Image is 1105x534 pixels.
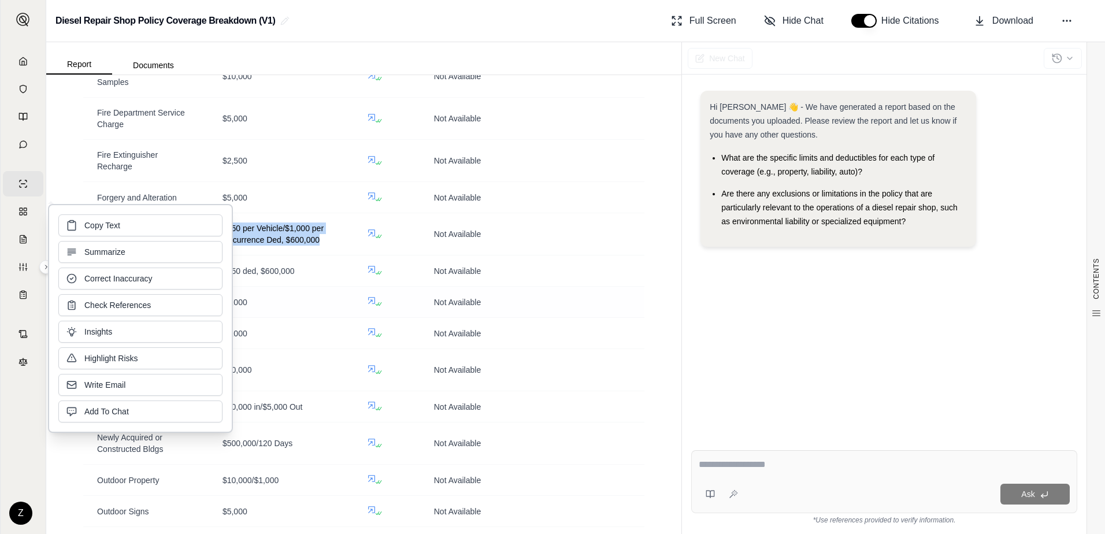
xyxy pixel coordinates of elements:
[759,9,828,32] button: Hide Chat
[3,76,43,102] a: Documents Vault
[223,365,252,374] span: $10,000
[9,502,32,525] div: Z
[3,171,43,196] a: Single Policy
[223,507,247,516] span: $5,000
[3,282,43,307] a: Coverage Table
[434,439,481,448] span: Not Available
[97,476,159,485] span: Outdoor Property
[3,254,43,280] a: Custom Report
[223,114,247,123] span: $5,000
[84,246,125,258] span: Summarize
[434,72,481,81] span: Not Available
[434,476,481,485] span: Not Available
[39,260,53,274] button: Expand sidebar
[223,439,292,448] span: $500,000/120 Days
[58,294,223,316] button: Check References
[3,132,43,157] a: Chat
[112,56,195,75] button: Documents
[992,14,1033,28] span: Download
[434,156,481,165] span: Not Available
[3,104,43,129] a: Prompt Library
[223,156,247,165] span: $2,500
[3,349,43,374] a: Legal Search Engine
[3,49,43,74] a: Home
[223,266,295,276] span: $250 ded, $600,000
[434,229,481,239] span: Not Available
[97,108,185,129] span: Fire Department Service Charge
[84,353,138,364] span: Highlight Risks
[58,347,223,369] button: Highlight Risks
[223,476,279,485] span: $10,000/$1,000
[97,193,177,202] span: Forgery and Alteration
[58,400,223,422] button: Add To Chat
[84,379,125,391] span: Write Email
[1000,484,1070,505] button: Ask
[434,266,481,276] span: Not Available
[223,329,247,338] span: $5,000
[97,150,158,171] span: Fire Extinguisher Recharge
[223,402,303,411] span: $10,000 in/$5,000 Out
[3,227,43,252] a: Claim Coverage
[58,268,223,290] button: Correct Inaccuracy
[58,241,223,263] button: Summarize
[721,189,958,226] span: Are there any exclusions or limitations in the policy that are particularly relevant to the opera...
[46,55,112,75] button: Report
[969,9,1038,32] button: Download
[84,220,120,231] span: Copy Text
[434,193,481,202] span: Not Available
[881,14,946,28] span: Hide Citations
[55,10,276,31] h2: Diesel Repair Shop Policy Coverage Breakdown (V1)
[1021,489,1034,499] span: Ask
[16,13,30,27] img: Expand sidebar
[434,114,481,123] span: Not Available
[223,298,247,307] span: $1,000
[97,433,163,454] span: Newly Acquired or Constructed Bldgs
[223,193,247,202] span: $5,000
[1092,258,1101,299] span: CONTENTS
[721,153,935,176] span: What are the specific limits and deductibles for each type of coverage (e.g., property, liability...
[434,365,481,374] span: Not Available
[710,102,956,139] span: Hi [PERSON_NAME] 👋 - We have generated a report based on the documents you uploaded. Please revie...
[58,321,223,343] button: Insights
[58,374,223,396] button: Write Email
[434,298,481,307] span: Not Available
[689,14,736,28] span: Full Screen
[223,72,252,81] span: $10,000
[434,507,481,516] span: Not Available
[84,273,152,284] span: Correct Inaccuracy
[84,406,129,417] span: Add To Chat
[691,513,1077,525] div: *Use references provided to verify information.
[434,402,481,411] span: Not Available
[666,9,741,32] button: Full Screen
[3,321,43,347] a: Contract Analysis
[97,507,149,516] span: Outdoor Signs
[434,329,481,338] span: Not Available
[223,224,324,244] span: $250 per Vehicle/$1,000 per Occurrence Ded, $600,000
[84,299,151,311] span: Check References
[783,14,824,28] span: Hide Chat
[84,326,112,338] span: Insights
[3,199,43,224] a: Policy Comparisons
[58,214,223,236] button: Copy Text
[12,8,35,31] button: Expand sidebar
